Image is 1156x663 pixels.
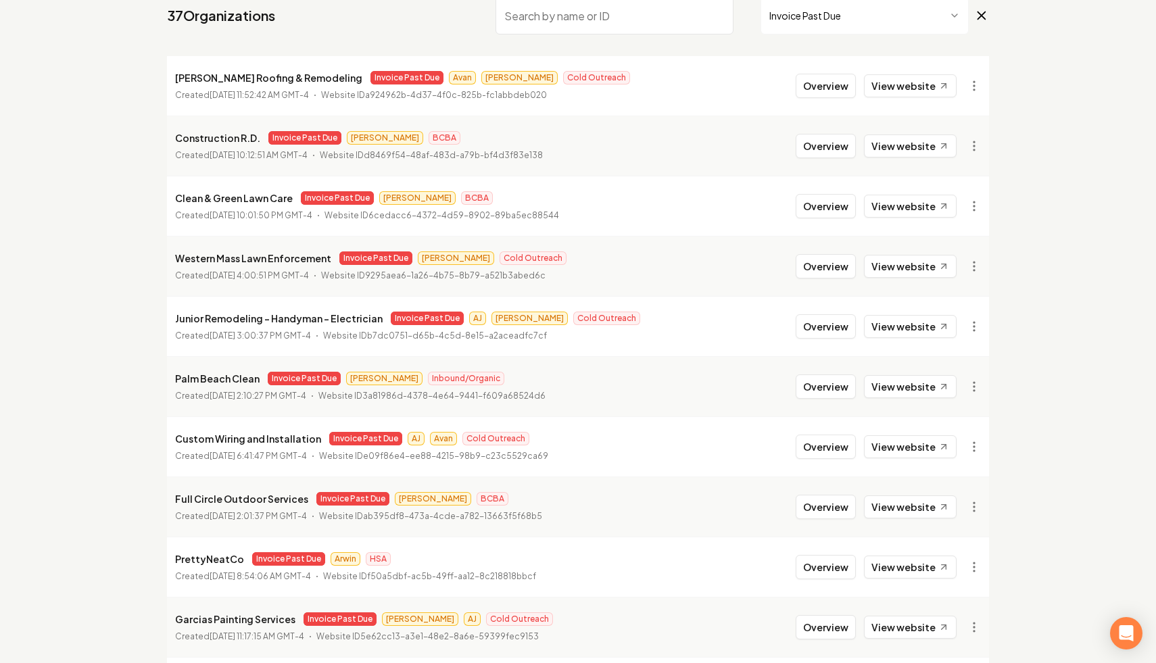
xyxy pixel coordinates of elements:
[500,251,567,265] span: Cold Outreach
[175,89,309,102] p: Created
[319,449,548,463] p: Website ID e09f86e4-ee88-4215-98b9-c23c5529ca69
[864,375,957,398] a: View website
[864,255,957,278] a: View website
[316,492,389,506] span: Invoice Past Due
[175,389,306,403] p: Created
[323,329,547,343] p: Website ID b7dc0751-d65b-4c5d-8e15-a2aceadfc7cf
[379,191,456,205] span: [PERSON_NAME]
[864,74,957,97] a: View website
[252,552,325,566] span: Invoice Past Due
[486,612,553,626] span: Cold Outreach
[167,6,275,25] a: 37Organizations
[796,615,856,639] button: Overview
[210,210,312,220] time: [DATE] 10:01:50 PM GMT-4
[175,310,383,326] p: Junior Remodeling - Handyman - Electrician
[449,71,476,84] span: Avan
[175,630,304,643] p: Created
[210,391,306,401] time: [DATE] 2:10:27 PM GMT-4
[864,134,957,157] a: View website
[408,432,425,445] span: AJ
[347,131,423,145] span: [PERSON_NAME]
[864,315,957,338] a: View website
[268,131,341,145] span: Invoice Past Due
[429,131,460,145] span: BCBA
[323,570,536,583] p: Website ID f50a5dbf-ac5b-49ff-aa12-8c218818bbcf
[175,491,308,507] p: Full Circle Outdoor Services
[796,74,856,98] button: Overview
[320,149,543,162] p: Website ID d8469f54-48af-483d-a79b-bf4d3f83e138
[573,312,640,325] span: Cold Outreach
[175,431,321,447] p: Custom Wiring and Installation
[175,149,308,162] p: Created
[395,492,471,506] span: [PERSON_NAME]
[210,330,311,341] time: [DATE] 3:00:37 PM GMT-4
[304,612,377,626] span: Invoice Past Due
[430,432,457,445] span: Avan
[318,389,546,403] p: Website ID 3a81986d-4378-4e64-9441-f609a68524d6
[268,372,341,385] span: Invoice Past Due
[175,570,311,583] p: Created
[796,134,856,158] button: Overview
[175,370,260,387] p: Palm Beach Clean
[321,89,547,102] p: Website ID a924962b-4d37-4f0c-825b-fc1abbdeb020
[210,270,309,280] time: [DATE] 4:00:51 PM GMT-4
[1110,617,1142,649] div: Open Intercom Messenger
[563,71,630,84] span: Cold Outreach
[175,329,311,343] p: Created
[175,190,293,206] p: Clean & Green Lawn Care
[382,612,458,626] span: [PERSON_NAME]
[481,71,558,84] span: [PERSON_NAME]
[210,451,307,461] time: [DATE] 6:41:47 PM GMT-4
[461,191,493,205] span: BCBA
[796,555,856,579] button: Overview
[796,254,856,278] button: Overview
[864,556,957,579] a: View website
[796,435,856,459] button: Overview
[175,70,362,86] p: [PERSON_NAME] Roofing & Remodeling
[175,269,309,283] p: Created
[175,449,307,463] p: Created
[301,191,374,205] span: Invoice Past Due
[329,432,402,445] span: Invoice Past Due
[469,312,486,325] span: AJ
[316,630,539,643] p: Website ID 5e62cc13-a3e1-48e2-8a6e-59399fec9153
[464,612,481,626] span: AJ
[491,312,568,325] span: [PERSON_NAME]
[864,495,957,518] a: View website
[175,250,331,266] p: Western Mass Lawn Enforcement
[428,372,504,385] span: Inbound/Organic
[346,372,423,385] span: [PERSON_NAME]
[462,432,529,445] span: Cold Outreach
[210,511,307,521] time: [DATE] 2:01:37 PM GMT-4
[796,374,856,399] button: Overview
[366,552,391,566] span: HSA
[339,251,412,265] span: Invoice Past Due
[331,552,360,566] span: Arwin
[796,495,856,519] button: Overview
[324,209,559,222] p: Website ID 6cedacc6-4372-4d59-8902-89ba5ec88544
[210,631,304,641] time: [DATE] 11:17:15 AM GMT-4
[864,616,957,639] a: View website
[477,492,508,506] span: BCBA
[175,510,307,523] p: Created
[321,269,546,283] p: Website ID 9295aea6-1a26-4b75-8b79-a521b3abed6c
[210,90,309,100] time: [DATE] 11:52:42 AM GMT-4
[391,312,464,325] span: Invoice Past Due
[210,571,311,581] time: [DATE] 8:54:06 AM GMT-4
[175,551,244,567] p: PrettyNeatCo
[864,195,957,218] a: View website
[210,150,308,160] time: [DATE] 10:12:51 AM GMT-4
[370,71,443,84] span: Invoice Past Due
[319,510,542,523] p: Website ID ab395df8-473a-4cde-a782-13663f5f68b5
[418,251,494,265] span: [PERSON_NAME]
[864,435,957,458] a: View website
[175,209,312,222] p: Created
[796,314,856,339] button: Overview
[175,611,295,627] p: Garcias Painting Services
[175,130,260,146] p: Construction R.D.
[796,194,856,218] button: Overview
